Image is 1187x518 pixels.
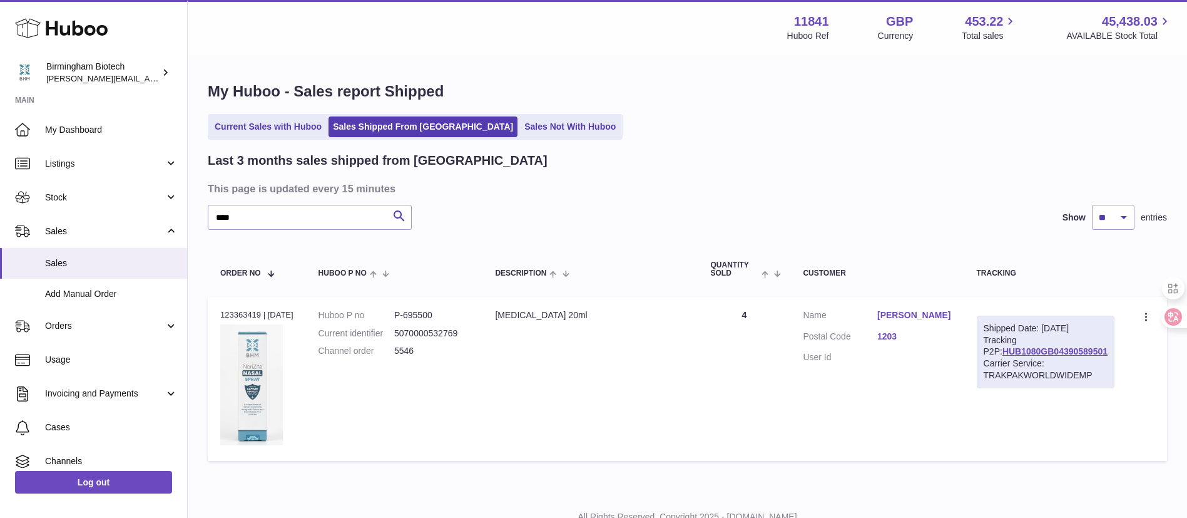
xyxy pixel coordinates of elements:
dd: 5070000532769 [394,328,470,339]
h1: My Huboo - Sales report Shipped [208,81,1167,101]
div: Currency [878,30,914,42]
span: AVAILABLE Stock Total [1066,30,1172,42]
a: HUB1080GB04390589501 [1002,346,1108,356]
h3: This page is updated every 15 minutes [208,182,1164,195]
dt: Postal Code [803,331,877,346]
div: [MEDICAL_DATA] 20ml [495,309,685,321]
td: 4 [698,297,791,461]
span: Huboo P no [318,269,367,277]
dt: Huboo P no [318,309,394,321]
span: Total sales [962,30,1017,42]
img: 118411674289226.jpeg [220,324,283,445]
dd: 5546 [394,345,470,357]
span: Usage [45,354,178,366]
div: Tracking [977,269,1114,277]
a: Log out [15,471,172,494]
dt: Name [803,309,877,324]
span: entries [1141,212,1167,224]
span: Sales [45,257,178,269]
img: m.hsu@birminghambiotech.co.uk [15,63,34,82]
div: Birmingham Biotech [46,61,159,85]
strong: 11841 [794,13,829,30]
dd: P-695500 [394,309,470,321]
dt: User Id [803,351,877,363]
h2: Last 3 months sales shipped from [GEOGRAPHIC_DATA] [208,152,548,169]
a: 45,438.03 AVAILABLE Stock Total [1066,13,1172,42]
span: [PERSON_NAME][EMAIL_ADDRESS][DOMAIN_NAME] [46,73,251,83]
dt: Channel order [318,345,394,357]
div: 123363419 | [DATE] [220,309,293,321]
span: Order No [220,269,261,277]
a: [PERSON_NAME] [877,309,952,321]
a: Current Sales with Huboo [210,117,326,137]
div: Carrier Service: TRAKPAKWORLDWIDEMP [984,358,1108,381]
div: Shipped Date: [DATE] [984,323,1108,334]
span: Quantity Sold [711,261,759,277]
span: Add Manual Order [45,288,178,300]
a: 453.22 Total sales [962,13,1017,42]
strong: GBP [886,13,913,30]
a: Sales Shipped From [GEOGRAPHIC_DATA] [329,117,517,137]
div: Customer [803,269,951,277]
dt: Current identifier [318,328,394,339]
span: Description [495,269,546,277]
span: Invoicing and Payments [45,388,165,400]
div: Huboo Ref [787,30,829,42]
span: Listings [45,158,165,170]
span: Stock [45,192,165,204]
span: 45,438.03 [1102,13,1158,30]
span: Cases [45,422,178,433]
label: Show [1062,212,1086,224]
a: Sales Not With Huboo [520,117,620,137]
span: 453.22 [965,13,1003,30]
span: Sales [45,225,165,237]
div: Tracking P2P: [977,316,1114,388]
span: Channels [45,455,178,467]
a: 1203 [877,331,952,343]
span: Orders [45,320,165,332]
span: My Dashboard [45,124,178,136]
